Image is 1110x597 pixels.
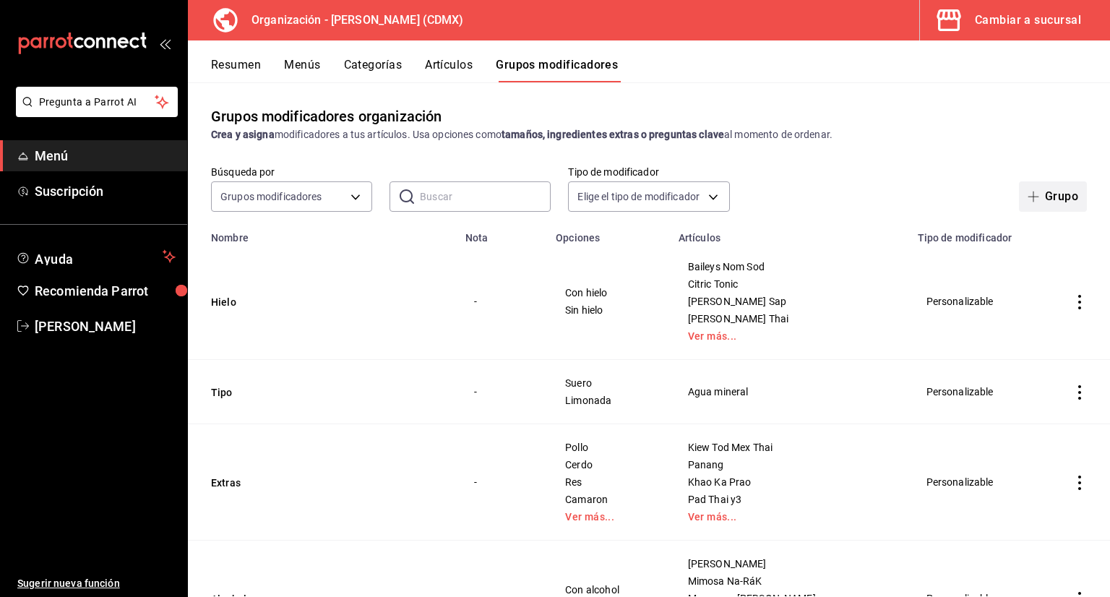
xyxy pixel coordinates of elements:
td: - [457,424,547,541]
span: Pad Thai y3 [688,494,891,504]
span: Baileys Nom Sod [688,262,891,272]
span: Ayuda [35,248,157,265]
button: Artículos [425,58,473,82]
span: Menú [35,146,176,166]
span: Mimosa Na-RáK [688,576,891,586]
span: Suscripción [35,181,176,201]
div: Cambiar a sucursal [975,10,1081,30]
button: actions [1072,295,1087,309]
span: Grupos modificadores [220,189,322,204]
th: Artículos [670,223,909,244]
span: Suero [565,378,651,388]
button: Resumen [211,58,261,82]
button: Pregunta a Parrot AI [16,87,178,117]
td: Personalizable [909,244,1049,360]
th: Tipo de modificador [909,223,1049,244]
span: Limonada [565,395,651,405]
td: - [457,360,547,424]
span: Res [565,477,651,487]
span: Recomienda Parrot [35,281,176,301]
td: Personalizable [909,424,1049,541]
span: Con alcohol [565,585,651,595]
span: Con hielo [565,288,651,298]
th: Nombre [188,223,457,244]
span: Cerdo [565,460,651,470]
td: - [457,244,547,360]
button: open_drawer_menu [159,38,171,49]
a: Ver más... [688,512,891,522]
button: Menús [284,58,320,82]
span: Camaron [565,494,651,504]
span: Sin hielo [565,305,651,315]
th: Opciones [547,223,669,244]
span: [PERSON_NAME] [35,317,176,336]
div: modificadores a tus artículos. Usa opciones como al momento de ordenar. [211,127,1087,142]
span: Kiew Tod Mex Thai [688,442,891,452]
span: [PERSON_NAME] Sap [688,296,891,306]
span: Pregunta a Parrot AI [39,95,155,110]
span: Khao Ka Prao [688,477,891,487]
td: Personalizable [909,360,1049,424]
span: Sugerir nueva función [17,576,176,591]
a: Ver más... [565,512,651,522]
span: Elige el tipo de modificador [577,189,700,204]
span: Agua mineral [688,387,891,397]
button: Grupo [1019,181,1087,212]
button: Grupos modificadores [496,58,618,82]
span: Citric Tonic [688,279,891,289]
button: Tipo [211,385,384,400]
th: Nota [457,223,547,244]
h3: Organización - [PERSON_NAME] (CDMX) [240,12,464,29]
span: [PERSON_NAME] Thai [688,314,891,324]
a: Ver más... [688,331,891,341]
span: [PERSON_NAME] [688,559,891,569]
span: Pollo [565,442,651,452]
button: Extras [211,476,384,490]
label: Búsqueda por [211,167,372,177]
a: Pregunta a Parrot AI [10,105,178,120]
button: actions [1072,385,1087,400]
button: Categorías [344,58,403,82]
div: Grupos modificadores organización [211,106,442,127]
strong: tamaños, ingredientes extras o preguntas clave [502,129,724,140]
button: actions [1072,476,1087,490]
strong: Crea y asigna [211,129,275,140]
input: Buscar [420,182,551,211]
button: Hielo [211,295,384,309]
span: Panang [688,460,891,470]
div: navigation tabs [211,58,1110,82]
label: Tipo de modificador [568,167,729,177]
